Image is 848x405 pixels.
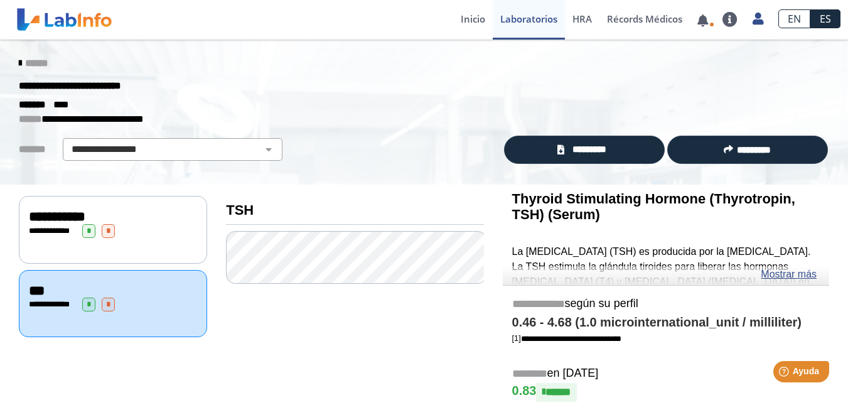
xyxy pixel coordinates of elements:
[572,13,592,25] span: HRA
[512,315,820,330] h4: 0.46 - 4.68 (1.0 microinternational_unit / milliliter)
[736,356,834,391] iframe: Help widget launcher
[778,9,810,28] a: EN
[512,297,820,311] h5: según su perfil
[512,383,820,402] h4: 0.83
[761,267,817,282] a: Mostrar más
[512,191,795,222] b: Thyroid Stimulating Hormone (Thyrotropin, TSH) (Serum)
[512,244,820,364] p: La [MEDICAL_DATA] (TSH) es producida por la [MEDICAL_DATA]. La TSH estimula la glándula tiroides ...
[226,202,254,218] b: TSH
[810,9,840,28] a: ES
[512,333,621,343] a: [1]
[512,367,820,381] h5: en [DATE]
